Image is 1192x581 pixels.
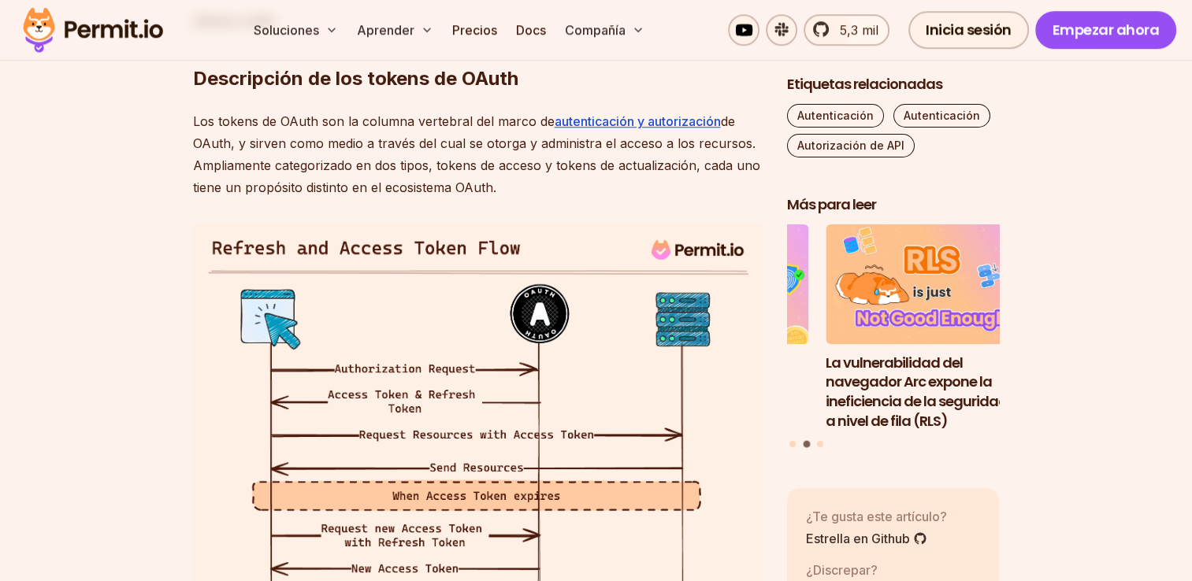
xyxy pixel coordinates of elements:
[826,225,1038,432] li: 2 de 3
[565,20,626,39] font: Compañía
[1035,11,1177,49] a: Empezar ahora
[806,529,947,548] a: Estrella en Github
[559,14,651,46] button: Compañía
[806,507,947,526] p: ¿Te gusta este artículo?
[908,11,1029,49] a: Inicia sesión
[357,20,414,39] font: Aprender
[787,196,1000,216] h2: Más para leer
[193,67,518,90] strong: Descripción de los tokens de OAuth
[596,353,809,431] h3: Explicación de los tokens de identidad: mejores prácticas para un mejor control de acceso
[16,3,170,57] img: Logotipo del permiso
[804,14,889,46] a: 5,3 mil
[803,442,810,449] button: Ir a la diapositiva 2
[893,105,990,128] a: Autenticación
[787,76,1000,95] h2: Etiquetas relacionadas
[826,225,1038,345] img: La vulnerabilidad del navegador Arc expone la ineficiencia de la seguridad a nivel de fila (RLS)
[351,14,440,46] button: Aprender
[446,14,503,46] a: Precios
[254,20,319,39] font: Soluciones
[787,135,915,158] a: Autorización de API
[555,113,721,129] a: autenticación y autorización
[826,353,1038,431] h3: La vulnerabilidad del navegador Arc expone la ineficiencia de la seguridad a nivel de fila (RLS)
[789,442,796,448] button: Ir a la diapositiva 1
[510,14,552,46] a: Docs
[817,442,823,448] button: Ir a la diapositiva 3
[596,225,809,432] li: 1 de 3
[193,110,762,198] p: Los tokens de OAuth son la columna vertebral del marco de de OAuth, y sirven como medio a través ...
[826,225,1038,432] a: La vulnerabilidad del navegador Arc expone la ineficiencia de la seguridad a nivel de fila (RLS)L...
[806,561,937,579] p: ¿Discrepar?
[787,225,1000,451] div: Mensajes
[830,20,878,39] span: 5,3 mil
[787,105,884,128] a: Autenticación
[247,14,344,46] button: Soluciones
